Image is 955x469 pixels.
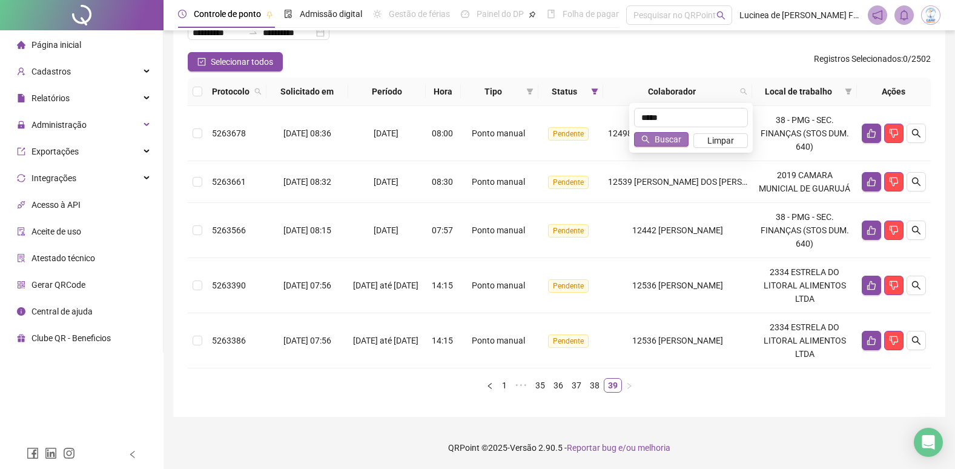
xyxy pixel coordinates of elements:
[188,52,283,72] button: Selecionar todos
[550,379,567,392] a: 36
[608,177,784,187] span: 12539 [PERSON_NAME] DOS [PERSON_NAME]
[283,336,331,345] span: [DATE] 07:56
[483,378,497,393] li: Página anterior
[693,133,748,148] button: Limpar
[738,82,750,101] span: search
[31,173,76,183] span: Integrações
[389,9,450,19] span: Gestão de férias
[266,11,273,18] span: pushpin
[31,227,81,236] span: Aceite de uso
[284,10,292,18] span: file-done
[283,281,331,290] span: [DATE] 07:56
[252,82,264,101] span: search
[31,333,111,343] span: Clube QR - Beneficios
[922,6,940,24] img: 83834
[17,147,25,156] span: export
[532,379,549,392] a: 35
[814,52,931,72] span: : 0 / 2502
[31,93,70,103] span: Relatórios
[472,177,525,187] span: Ponto manual
[867,281,876,290] span: like
[548,279,589,293] span: Pendente
[531,378,549,393] li: 35
[461,10,469,18] span: dashboard
[300,9,362,19] span: Admissão digital
[889,225,899,235] span: dislike
[739,8,861,22] span: Lucinea de [PERSON_NAME] Far - [GEOGRAPHIC_DATA]
[432,128,453,138] span: 08:00
[526,88,534,95] span: filter
[548,176,589,189] span: Pendente
[432,225,453,235] span: 07:57
[604,378,622,393] li: 39
[432,281,453,290] span: 14:15
[283,225,331,235] span: [DATE] 08:15
[194,9,261,19] span: Controle de ponto
[547,10,555,18] span: book
[716,11,725,20] span: search
[862,85,926,98] div: Ações
[634,132,689,147] button: Buscar
[567,378,586,393] li: 37
[353,281,418,290] span: [DATE] até [DATE]
[757,85,840,98] span: Local de trabalho
[128,450,137,459] span: left
[867,128,876,138] span: like
[373,10,382,18] span: sun
[374,128,398,138] span: [DATE]
[212,225,246,235] span: 5263566
[212,128,246,138] span: 5263678
[632,225,723,235] span: 12442 [PERSON_NAME]
[283,128,331,138] span: [DATE] 08:36
[543,85,587,98] span: Status
[524,82,536,101] span: filter
[432,336,453,345] span: 14:15
[498,379,511,392] a: 1
[814,54,901,64] span: Registros Selecionados
[842,82,854,101] span: filter
[466,85,521,98] span: Tipo
[212,281,246,290] span: 5263390
[889,177,899,187] span: dislike
[17,307,25,316] span: info-circle
[608,128,765,138] span: 12498 [PERSON_NAME] [PERSON_NAME]
[17,281,25,289] span: qrcode
[197,58,206,66] span: check-square
[353,336,418,345] span: [DATE] até [DATE]
[512,378,531,393] span: •••
[17,174,25,182] span: sync
[899,10,910,21] span: bell
[266,78,348,106] th: Solicitado em
[178,10,187,18] span: clock-circle
[740,88,747,95] span: search
[374,225,398,235] span: [DATE]
[31,280,85,290] span: Gerar QRCode
[911,128,921,138] span: search
[17,201,25,209] span: api
[374,177,398,187] span: [DATE]
[608,85,735,98] span: Colaborador
[17,67,25,76] span: user-add
[586,379,603,392] a: 38
[548,224,589,238] span: Pendente
[497,378,512,393] li: 1
[426,78,461,106] th: Hora
[626,382,633,390] span: right
[889,128,899,138] span: dislike
[872,10,883,21] span: notification
[212,85,249,98] span: Protocolo
[31,40,81,50] span: Página inicial
[914,428,943,457] div: Open Intercom Messenger
[911,177,921,187] span: search
[911,281,921,290] span: search
[867,177,876,187] span: like
[889,336,899,345] span: dislike
[604,379,621,392] a: 39
[27,447,39,459] span: facebook
[248,28,258,38] span: swap-right
[622,378,636,393] button: right
[17,227,25,236] span: audit
[911,225,921,235] span: search
[549,378,567,393] li: 36
[63,447,75,459] span: instagram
